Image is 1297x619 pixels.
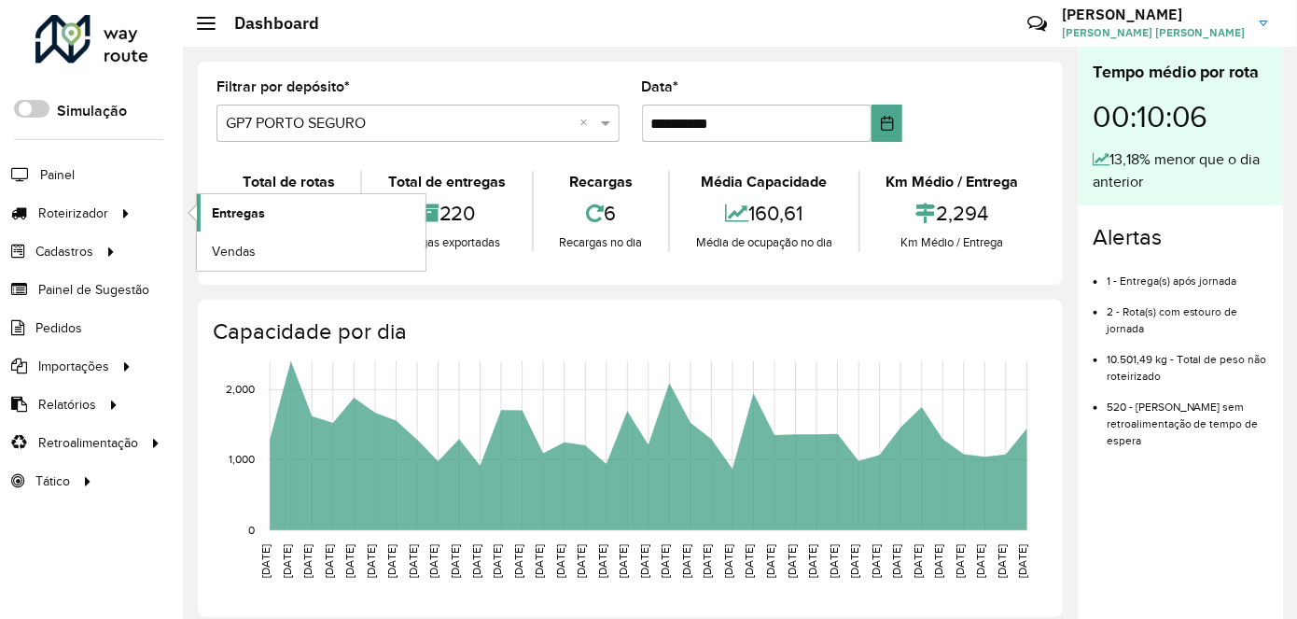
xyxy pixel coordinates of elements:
text: [DATE] [259,544,272,578]
text: [DATE] [702,544,714,578]
text: [DATE] [933,544,945,578]
span: Importações [38,357,109,376]
a: Entregas [197,194,425,232]
div: Média de ocupação no dia [675,233,853,252]
div: 00:10:06 [1093,85,1268,148]
div: Tempo médio por rota [1093,60,1268,85]
text: [DATE] [870,544,882,578]
text: [DATE] [554,544,566,578]
span: Retroalimentação [38,433,138,453]
li: 10.501,49 kg - Total de peso não roteirizado [1107,337,1268,385]
h4: Capacidade por dia [213,318,1044,345]
text: [DATE] [890,544,902,578]
text: [DATE] [660,544,672,578]
span: Vendas [212,242,256,261]
text: [DATE] [722,544,734,578]
div: Recargas [538,171,663,193]
text: 1,000 [229,454,255,466]
text: [DATE] [449,544,461,578]
div: 160,61 [675,193,853,233]
text: [DATE] [954,544,966,578]
span: Painel [40,165,75,185]
span: Entregas [212,204,265,223]
text: [DATE] [638,544,650,578]
text: [DATE] [533,544,545,578]
h2: Dashboard [216,13,319,34]
div: 6 [538,193,663,233]
text: [DATE] [596,544,608,578]
text: [DATE] [975,544,987,578]
text: [DATE] [828,544,840,578]
label: Filtrar por depósito [216,76,350,98]
span: Painel de Sugestão [38,280,149,300]
label: Data [642,76,679,98]
div: Total de rotas [221,171,356,193]
span: Tático [35,471,70,491]
text: [DATE] [1017,544,1029,578]
text: [DATE] [764,544,776,578]
text: [DATE] [386,544,398,578]
li: 2 - Rota(s) com estouro de jornada [1107,289,1268,337]
div: Km Médio / Entrega [865,233,1039,252]
h4: Alertas [1093,224,1268,251]
text: [DATE] [575,544,587,578]
span: [PERSON_NAME] [PERSON_NAME] [1062,24,1246,41]
text: [DATE] [365,544,377,578]
li: 520 - [PERSON_NAME] sem retroalimentação de tempo de espera [1107,385,1268,449]
text: [DATE] [912,544,924,578]
text: [DATE] [407,544,419,578]
div: Entregas exportadas [367,233,526,252]
a: Contato Rápido [1017,4,1057,44]
div: Km Médio / Entrega [865,171,1039,193]
text: [DATE] [512,544,524,578]
span: Clear all [580,112,596,134]
text: 0 [248,524,255,536]
div: Média Capacidade [675,171,853,193]
div: 220 [367,193,526,233]
text: [DATE] [996,544,1008,578]
div: Total de entregas [367,171,526,193]
h3: [PERSON_NAME] [1062,6,1246,23]
text: [DATE] [848,544,860,578]
text: [DATE] [744,544,756,578]
span: Roteirizador [38,204,108,223]
li: 1 - Entrega(s) após jornada [1107,259,1268,289]
span: Pedidos [35,318,82,338]
div: Recargas no dia [538,233,663,252]
text: [DATE] [323,544,335,578]
text: [DATE] [617,544,629,578]
span: Relatórios [38,395,96,415]
div: 13,18% menor que o dia anterior [1093,148,1268,193]
text: [DATE] [491,544,503,578]
span: Cadastros [35,242,93,261]
text: [DATE] [806,544,818,578]
a: Vendas [197,232,425,270]
text: [DATE] [301,544,314,578]
text: [DATE] [680,544,692,578]
label: Simulação [57,100,127,122]
text: [DATE] [470,544,482,578]
div: 2,294 [865,193,1039,233]
text: [DATE] [428,544,440,578]
text: 2,000 [226,384,255,396]
button: Choose Date [872,105,902,142]
text: [DATE] [786,544,798,578]
text: [DATE] [343,544,356,578]
text: [DATE] [281,544,293,578]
